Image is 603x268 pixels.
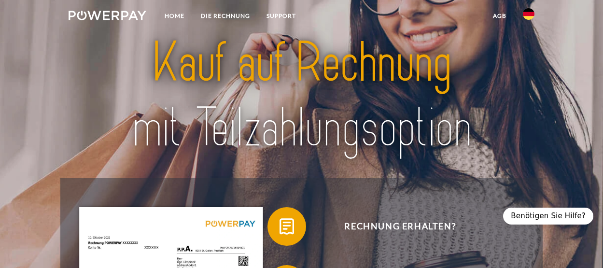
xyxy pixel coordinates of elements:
a: DIE RECHNUNG [193,7,258,25]
a: agb [485,7,515,25]
div: Benötigen Sie Hilfe? [503,208,593,225]
img: title-powerpay_de.svg [91,27,511,164]
a: Home [156,7,193,25]
a: SUPPORT [258,7,304,25]
span: Rechnung erhalten? [282,207,519,246]
img: qb_bill.svg [275,214,299,239]
img: logo-powerpay-white.svg [69,11,146,20]
button: Rechnung erhalten? [267,207,519,246]
img: de [523,8,534,20]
